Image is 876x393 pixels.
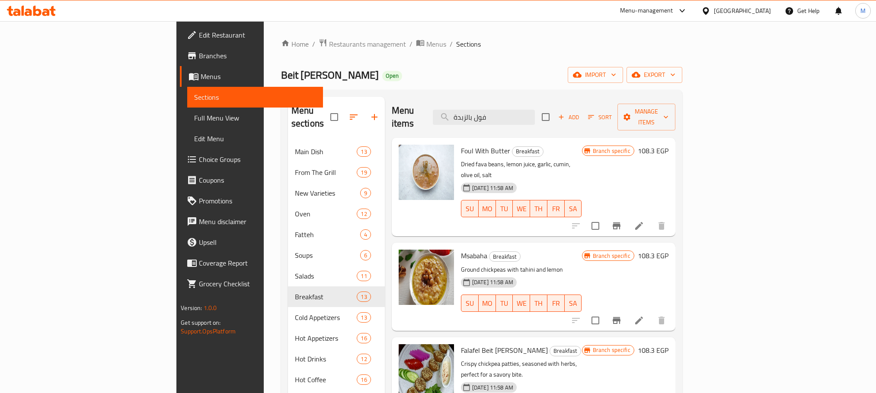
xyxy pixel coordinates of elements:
[187,128,323,149] a: Edit Menu
[499,297,510,310] span: TU
[357,167,371,177] div: items
[465,203,475,215] span: SU
[295,250,360,260] div: Soups
[295,229,360,240] span: Fatteh
[201,71,316,82] span: Menus
[433,110,535,125] input: search
[357,354,371,364] div: items
[382,72,402,79] span: Open
[416,38,446,50] a: Menus
[409,39,412,49] li: /
[360,188,371,198] div: items
[288,203,385,224] div: Oven12
[651,310,672,331] button: delete
[469,184,517,192] span: [DATE] 11:58 AM
[638,344,668,356] h6: 108.3 EGP
[513,295,530,312] button: WE
[461,249,487,262] span: Msabaha
[568,297,579,310] span: SA
[357,271,371,281] div: items
[606,216,627,236] button: Branch-specific-item
[295,188,360,198] span: New Varieties
[361,251,371,260] span: 6
[550,346,581,356] span: Breakfast
[606,310,627,331] button: Branch-specific-item
[513,200,530,217] button: WE
[450,39,453,49] li: /
[482,203,492,215] span: MO
[199,237,316,247] span: Upsell
[551,297,561,310] span: FR
[295,146,357,157] span: Main Dish
[568,203,579,215] span: SA
[516,297,527,310] span: WE
[357,355,370,363] span: 12
[357,168,370,177] span: 19
[530,295,547,312] button: TH
[199,196,316,206] span: Promotions
[361,231,371,239] span: 4
[617,104,675,130] button: Manage items
[461,344,548,357] span: Falafel Beit [PERSON_NAME]
[461,358,582,380] p: Crispy chickpea patties, seasoned with herbs, perfect for a savory bite.
[461,200,479,217] button: SU
[199,279,316,289] span: Grocery Checklist
[496,295,513,312] button: TU
[638,145,668,157] h6: 108.3 EGP
[180,273,323,294] a: Grocery Checklist
[319,38,406,50] a: Restaurants management
[550,346,581,356] div: Breakfast
[295,354,357,364] span: Hot Drinks
[551,203,561,215] span: FR
[288,328,385,349] div: Hot Appetizers16
[194,133,316,144] span: Edit Menu
[479,200,496,217] button: MO
[547,200,565,217] button: FR
[620,6,673,16] div: Menu-management
[530,200,547,217] button: TH
[357,314,370,322] span: 13
[281,65,379,85] span: Beit [PERSON_NAME]
[357,148,370,156] span: 13
[627,67,682,83] button: export
[288,224,385,245] div: Fatteh4
[181,317,221,328] span: Get support on:
[357,374,371,385] div: items
[357,146,371,157] div: items
[357,210,370,218] span: 12
[586,111,614,124] button: Sort
[357,312,371,323] div: items
[465,297,475,310] span: SU
[633,70,675,80] span: export
[624,106,668,128] span: Manage items
[565,295,582,312] button: SA
[357,293,370,301] span: 13
[288,349,385,369] div: Hot Drinks12
[199,51,316,61] span: Branches
[512,146,544,157] div: Breakfast
[399,145,454,200] img: Foul With Butter
[357,272,370,280] span: 11
[295,209,357,219] div: Oven
[357,334,370,342] span: 16
[565,200,582,217] button: SA
[180,66,323,87] a: Menus
[489,252,520,262] span: Breakfast
[295,167,357,177] span: From The Grill
[199,30,316,40] span: Edit Restaurant
[180,170,323,190] a: Coupons
[194,113,316,123] span: Full Menu View
[329,39,406,49] span: Restaurants management
[575,70,616,80] span: import
[288,307,385,328] div: Cold Appetizers13
[634,221,644,231] a: Edit menu item
[461,295,479,312] button: SU
[714,6,771,16] div: [GEOGRAPHIC_DATA]
[295,333,357,343] span: Hot Appetizers
[469,278,517,286] span: [DATE] 11:58 AM
[288,162,385,183] div: From The Grill19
